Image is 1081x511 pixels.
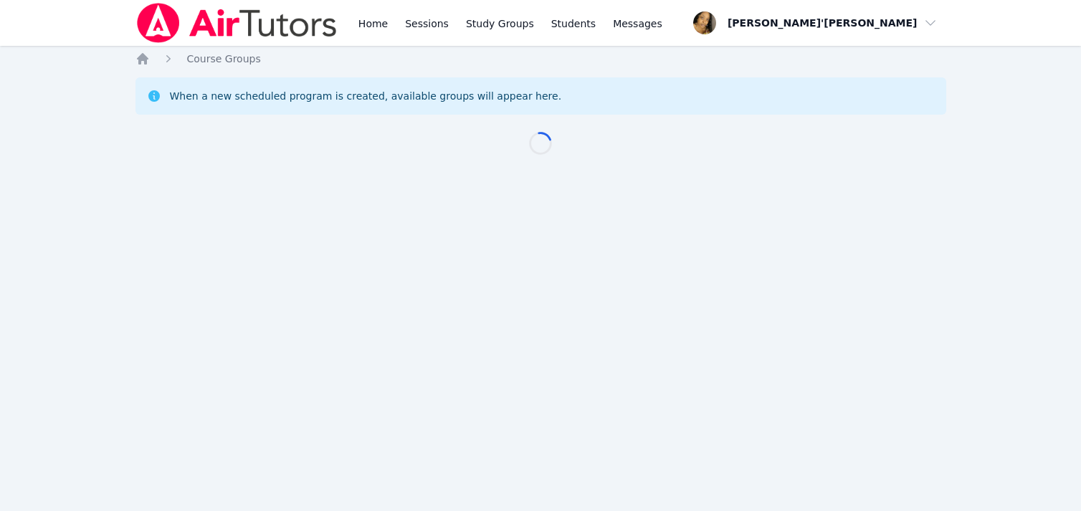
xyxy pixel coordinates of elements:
[187,53,261,65] span: Course Groups
[187,52,261,66] a: Course Groups
[135,3,338,43] img: Air Tutors
[613,16,662,31] span: Messages
[170,89,562,103] div: When a new scheduled program is created, available groups will appear here.
[135,52,946,66] nav: Breadcrumb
